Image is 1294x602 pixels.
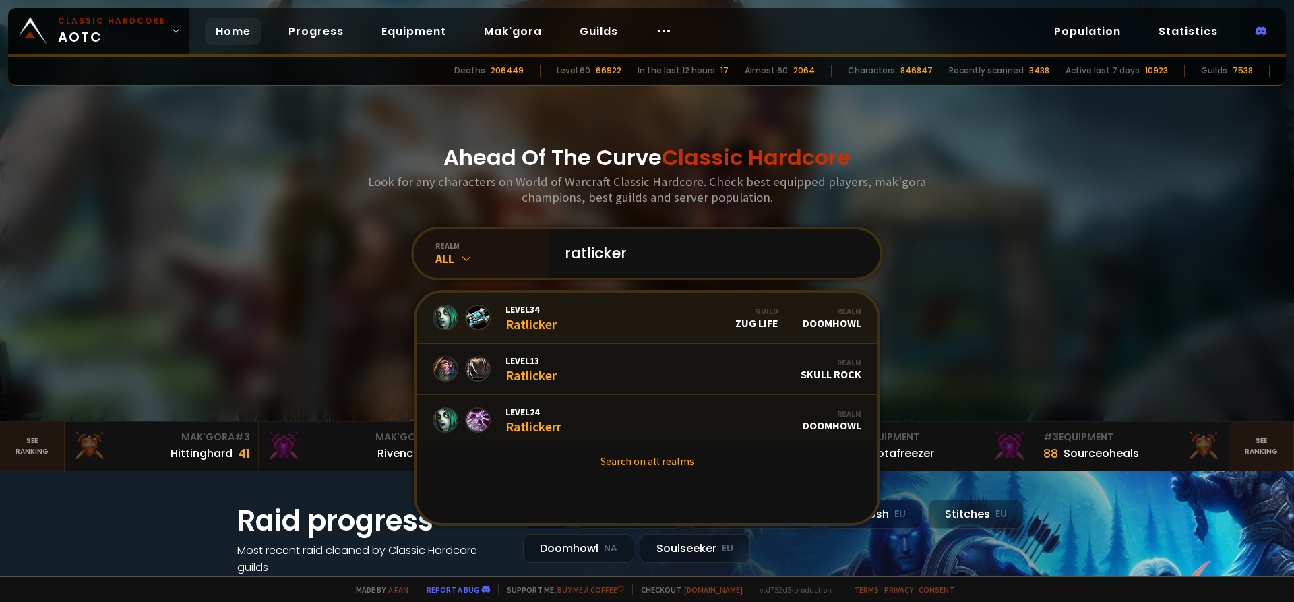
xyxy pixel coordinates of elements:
div: Ratlicker [505,303,557,332]
div: Doomhowl [523,534,634,563]
div: Stitches [928,500,1024,529]
div: Characters [848,65,895,77]
div: 2064 [793,65,815,77]
a: Buy me a coffee [557,584,624,595]
small: EU [722,542,733,555]
a: Population [1043,18,1132,45]
div: All [435,251,549,266]
h4: Most recent raid cleaned by Classic Hardcore guilds [237,542,507,576]
a: Level34RatlickerGuildZug LifeRealmDoomhowl [417,293,877,344]
span: Checkout [632,584,743,595]
small: Classic Hardcore [58,15,166,27]
div: Equipment [849,430,1026,444]
a: #2Equipment88Notafreezer [841,422,1035,471]
div: 846847 [900,65,933,77]
div: Ratlicker [505,355,557,384]
div: Guilds [1201,65,1227,77]
div: Rivench [377,445,420,462]
h3: Look for any characters on World of Warcraft Classic Hardcore. Check best equipped players, mak'g... [363,174,931,205]
a: Consent [919,584,954,595]
a: a fan [388,584,408,595]
span: # 3 [1043,430,1059,444]
div: Level 60 [557,65,590,77]
a: Mak'Gora#2Rivench100 [259,422,453,471]
span: Classic Hardcore [662,142,851,173]
span: Level 13 [505,355,557,367]
small: EU [995,508,1007,521]
a: Search on all realms [417,446,877,476]
div: 41 [238,444,250,462]
div: Zug Life [735,306,778,330]
div: Mak'Gora [73,430,250,444]
div: Mak'Gora [267,430,444,444]
div: Soulseeker [640,534,750,563]
div: Doomhowl [803,306,861,330]
a: Mak'gora [473,18,553,45]
div: 17 [720,65,729,77]
div: Deaths [454,65,485,77]
div: Skull Rock [801,357,861,381]
div: Notafreezer [869,445,934,462]
div: 10923 [1145,65,1168,77]
h1: Ahead Of The Curve [443,142,851,174]
a: Privacy [884,584,913,595]
span: Made by [348,584,408,595]
a: Guilds [569,18,629,45]
div: Active last 7 days [1066,65,1140,77]
a: Report a bug [427,584,479,595]
div: realm [435,241,549,251]
div: Realm [801,357,861,367]
a: #3Equipment88Sourceoheals [1035,422,1229,471]
div: Hittinghard [171,445,233,462]
a: Mak'Gora#3Hittinghard41 [65,422,259,471]
small: EU [894,508,906,521]
a: Level13RatlickerRealmSkull Rock [417,344,877,395]
div: Guild [735,306,778,316]
div: In the last 12 hours [638,65,715,77]
div: Doomhowl [803,409,861,432]
small: NA [604,542,617,555]
div: 88 [1043,444,1058,462]
div: 7538 [1233,65,1253,77]
span: # 3 [235,430,250,444]
div: Almost 60 [745,65,788,77]
a: Progress [278,18,355,45]
a: Equipment [371,18,457,45]
a: Home [205,18,261,45]
span: Level 24 [505,406,561,418]
div: Realm [803,306,861,316]
div: Recently scanned [949,65,1024,77]
a: Classic HardcoreAOTC [8,8,189,54]
div: 206449 [491,65,524,77]
h1: Raid progress [237,500,507,542]
a: Level24RatlickerrRealmDoomhowl [417,395,877,446]
div: Sourceoheals [1064,445,1139,462]
div: Ratlickerr [505,406,561,435]
div: 66922 [596,65,621,77]
span: Support me, [498,584,624,595]
a: Seeranking [1229,422,1294,471]
a: [DOMAIN_NAME] [684,584,743,595]
a: Statistics [1148,18,1229,45]
input: Search a character... [557,229,864,278]
div: 3438 [1029,65,1049,77]
div: Equipment [1043,430,1221,444]
a: Terms [854,584,879,595]
span: v. d752d5 - production [751,584,832,595]
span: Level 34 [505,303,557,315]
span: AOTC [58,15,166,47]
div: Realm [803,409,861,419]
